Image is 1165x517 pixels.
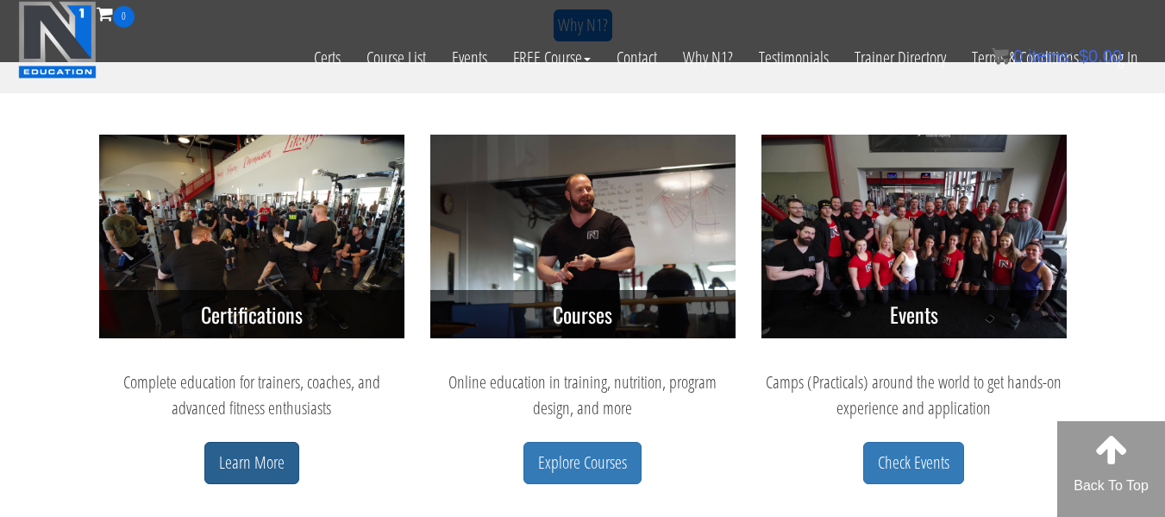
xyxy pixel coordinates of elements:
[842,28,959,88] a: Trainer Directory
[761,290,1067,338] h3: Events
[761,135,1067,338] img: n1-events
[18,1,97,79] img: n1-education
[670,28,746,88] a: Why N1?
[604,28,670,88] a: Contact
[1013,47,1023,66] span: 0
[523,442,642,484] a: Explore Courses
[992,47,1009,65] img: icon11.png
[301,28,354,88] a: Certs
[439,28,500,88] a: Events
[204,442,299,484] a: Learn More
[959,28,1092,88] a: Terms & Conditions
[1057,476,1165,496] p: Back To Top
[1079,47,1088,66] span: $
[761,369,1067,421] p: Camps (Practicals) around the world to get hands-on experience and application
[1092,28,1151,88] a: Log In
[1028,47,1074,66] span: items:
[99,135,404,338] img: n1-certifications
[500,28,604,88] a: FREE Course
[430,290,736,338] h3: Courses
[430,135,736,338] img: n1-courses
[354,28,439,88] a: Course List
[863,442,964,484] a: Check Events
[113,6,135,28] span: 0
[97,2,135,25] a: 0
[992,47,1122,66] a: 0 items: $0.00
[1079,47,1122,66] bdi: 0.00
[746,28,842,88] a: Testimonials
[99,290,404,338] h3: Certifications
[99,369,404,421] p: Complete education for trainers, coaches, and advanced fitness enthusiasts
[430,369,736,421] p: Online education in training, nutrition, program design, and more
